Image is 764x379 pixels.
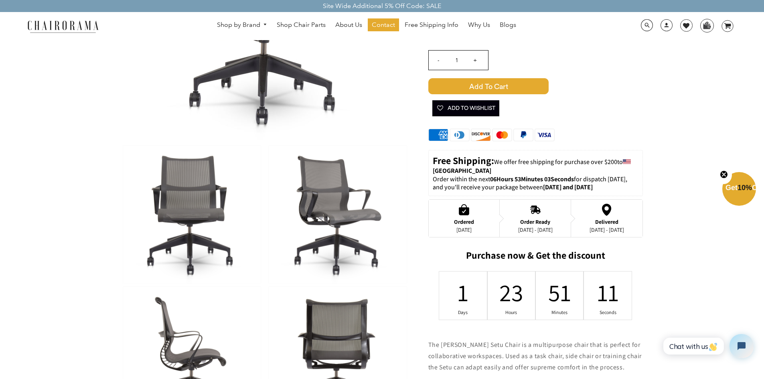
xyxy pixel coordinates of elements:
[494,158,617,166] span: We offer free shipping for purchase over $200
[273,18,330,31] a: Shop Chair Parts
[500,21,516,29] span: Blogs
[454,227,474,233] div: [DATE]
[368,18,399,31] a: Contact
[554,277,565,308] div: 51
[429,51,448,70] input: -
[458,277,468,308] div: 1
[428,78,549,94] span: Add to Cart
[23,19,103,33] img: chairorama
[405,21,458,29] span: Free Shipping Info
[123,146,261,284] img: Herman Miller Setu Chair Renewed by Chairorama | Black - chairorama
[436,100,495,116] span: Add To Wishlist
[518,227,553,233] div: [DATE] - [DATE]
[518,219,553,225] div: Order Ready
[603,309,613,316] div: Seconds
[722,173,756,207] div: Get10%OffClose teaser
[506,309,517,316] div: Hours
[335,21,362,29] span: About Us
[372,21,395,29] span: Contact
[603,277,613,308] div: 11
[454,219,474,225] div: Ordered
[701,19,713,31] img: WhatsApp_Image_2024-07-12_at_16.23.01.webp
[725,184,762,192] span: Get Off
[433,175,638,192] p: Order within the next for dispatch [DATE], and you'll receive your package between
[716,166,732,184] button: Close teaser
[655,327,760,365] iframe: Tidio Chat
[464,18,494,31] a: Why Us
[506,277,517,308] div: 23
[428,339,643,373] p: The [PERSON_NAME] Setu Chair is a multipurpose chair that is perfect for collaborative workspaces...
[428,249,643,265] h2: Purchase now & Get the discount
[738,184,752,192] span: 10%
[432,100,499,116] button: Add To Wishlist
[496,18,520,31] a: Blogs
[269,146,406,284] img: Herman Miller Setu Chair Renewed by Chairorama | Black - chairorama
[433,154,638,175] p: to
[466,51,485,70] input: +
[590,227,624,233] div: [DATE] - [DATE]
[277,21,326,29] span: Shop Chair Parts
[137,18,596,33] nav: DesktopNavigation
[490,175,574,183] span: 06Hours 53Minutes 03Seconds
[543,183,593,191] strong: [DATE] and [DATE]
[433,166,491,175] strong: [GEOGRAPHIC_DATA]
[428,78,643,94] button: Add to Cart
[590,219,624,225] div: Delivered
[433,154,494,167] strong: Free Shipping:
[468,21,490,29] span: Why Us
[331,18,366,31] a: About Us
[213,19,272,31] a: Shop by Brand
[458,309,468,316] div: Days
[554,309,565,316] div: Minutes
[401,18,462,31] a: Free Shipping Info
